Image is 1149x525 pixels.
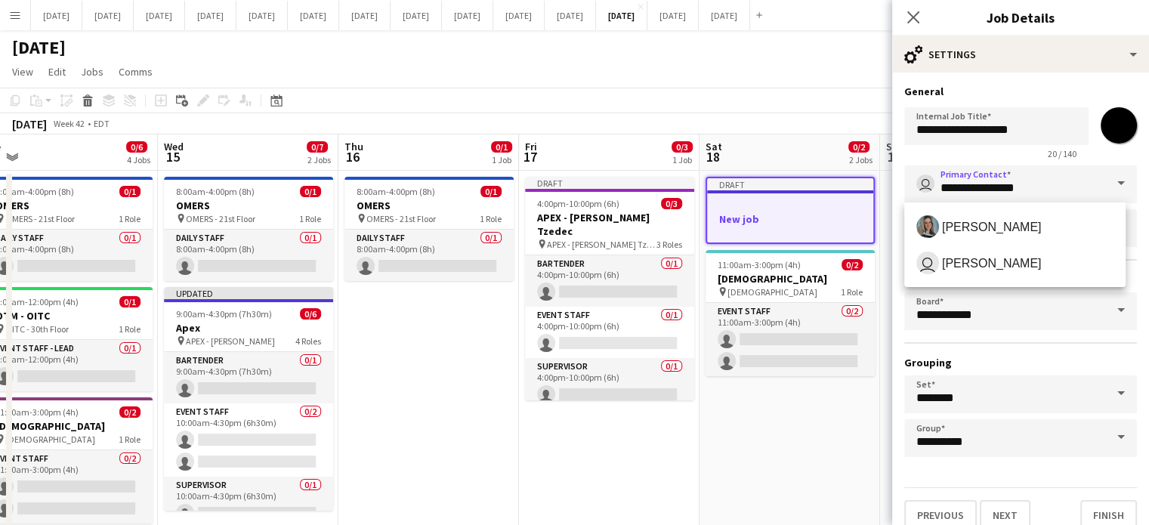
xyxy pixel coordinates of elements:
div: Draft [707,178,873,190]
span: 1 Role [119,434,141,445]
app-card-role: Supervisor0/14:00pm-10:00pm (6h) [525,358,694,409]
span: 0/1 [119,296,141,307]
div: 4 Jobs [127,154,150,165]
span: [PERSON_NAME] [942,256,1042,270]
span: 4 Roles [295,335,321,347]
span: 0/3 [661,198,682,209]
span: 18 [703,148,722,165]
app-job-card: 8:00am-4:00pm (8h)0/1OMERS OMERS - 21st Floor1 RoleDaily Staff0/18:00am-4:00pm (8h) [344,177,514,281]
div: 2 Jobs [849,154,873,165]
span: OITC - 30th Floor [5,323,69,335]
span: 0/2 [842,259,863,270]
span: View [12,65,33,79]
a: Edit [42,62,72,82]
div: 1 Job [492,154,511,165]
h3: General [904,85,1137,98]
span: Wed [164,140,184,153]
app-card-role: Daily Staff0/18:00am-4:00pm (8h) [164,230,333,281]
app-card-role: Event Staff0/14:00pm-10:00pm (6h) [525,307,694,358]
span: Comms [119,65,153,79]
app-card-role: Event Staff0/211:00am-3:00pm (4h) [706,303,875,376]
span: Jobs [81,65,103,79]
span: OMERS - 21st Floor [366,213,436,224]
span: Week 42 [50,118,88,129]
h3: APEX - [PERSON_NAME] Tzedec [525,211,694,238]
span: 1 Role [480,213,502,224]
span: 0/1 [491,141,512,153]
button: [DATE] [442,1,493,30]
span: 1 Role [119,213,141,224]
span: 15 [162,148,184,165]
span: 0/1 [480,186,502,197]
a: View [6,62,39,82]
button: [DATE] [134,1,185,30]
div: Updated [164,287,333,299]
div: 2 Jobs [307,154,331,165]
span: 17 [523,148,537,165]
span: [PERSON_NAME] [942,220,1042,234]
span: 1 Role [119,323,141,335]
a: Jobs [75,62,110,82]
app-job-card: DraftNew job [706,177,875,244]
app-card-role: Daily Staff0/18:00am-4:00pm (8h) [344,230,514,281]
h3: OMERS [344,199,514,212]
h1: [DATE] [12,36,66,59]
span: [DEMOGRAPHIC_DATA] [5,434,95,445]
span: 0/7 [307,141,328,153]
button: [DATE] [185,1,236,30]
h3: New job [707,212,873,226]
span: 11:00am-3:00pm (4h) [718,259,801,270]
span: 8:00am-4:00pm (8h) [176,186,255,197]
span: APEX - [PERSON_NAME] Tzedec [547,239,656,250]
span: Thu [344,140,363,153]
span: 0/1 [119,186,141,197]
h3: Job Details [892,8,1149,27]
h3: OMERS [164,199,333,212]
h3: Apex [164,321,333,335]
app-job-card: 11:00am-3:00pm (4h)0/2[DEMOGRAPHIC_DATA] [DEMOGRAPHIC_DATA]1 RoleEvent Staff0/211:00am-3:00pm (4h) [706,250,875,376]
app-job-card: Draft4:00pm-10:00pm (6h)0/3APEX - [PERSON_NAME] Tzedec APEX - [PERSON_NAME] Tzedec3 RolesBartende... [525,177,694,400]
div: 1 Job [672,154,692,165]
button: [DATE] [545,1,596,30]
span: 1 Role [299,213,321,224]
span: OMERS - 21st Floor [186,213,255,224]
button: [DATE] [82,1,134,30]
span: APEX - [PERSON_NAME] [186,335,275,347]
span: 16 [342,148,363,165]
span: 0/6 [300,308,321,320]
div: [DATE] [12,116,47,131]
button: [DATE] [339,1,391,30]
button: [DATE] [288,1,339,30]
app-job-card: 8:00am-4:00pm (8h)0/1OMERS OMERS - 21st Floor1 RoleDaily Staff0/18:00am-4:00pm (8h) [164,177,333,281]
button: [DATE] [596,1,647,30]
a: Comms [113,62,159,82]
span: 4:00pm-10:00pm (6h) [537,198,619,209]
span: 3 Roles [656,239,682,250]
span: 1 Role [841,286,863,298]
app-card-role: Bartender0/19:00am-4:30pm (7h30m) [164,352,333,403]
h3: Grouping [904,356,1137,369]
button: [DATE] [493,1,545,30]
button: [DATE] [647,1,699,30]
div: Settings [892,36,1149,73]
span: Sat [706,140,722,153]
button: [DATE] [31,1,82,30]
span: Edit [48,65,66,79]
button: [DATE] [699,1,750,30]
button: [DATE] [236,1,288,30]
span: OMERS - 21st Floor [5,213,75,224]
span: 9:00am-4:30pm (7h30m) [176,308,272,320]
span: 20 / 140 [1036,148,1089,159]
button: [DATE] [391,1,442,30]
span: [DEMOGRAPHIC_DATA] [727,286,817,298]
span: 0/3 [672,141,693,153]
app-job-card: Updated9:00am-4:30pm (7h30m)0/6Apex APEX - [PERSON_NAME]4 RolesBartender0/19:00am-4:30pm (7h30m) ... [164,287,333,511]
span: Fri [525,140,537,153]
div: EDT [94,118,110,129]
div: Draft [525,177,694,189]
